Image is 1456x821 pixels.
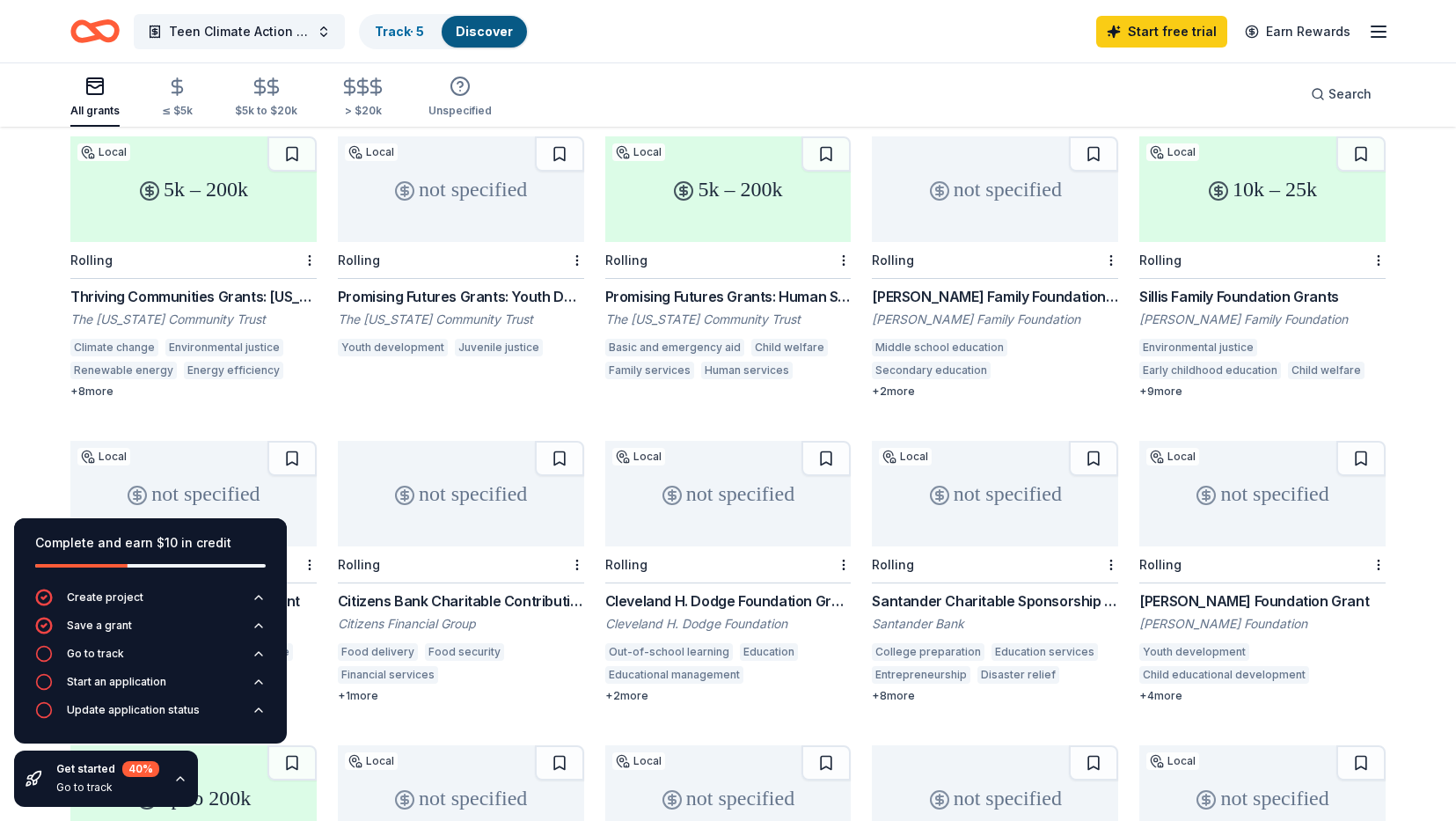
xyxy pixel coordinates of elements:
div: Rolling [872,557,914,572]
button: Track· 5Discover [359,14,529,49]
a: not specifiedLocalRolling[PERSON_NAME] Foundation Grant[PERSON_NAME] FoundationYouth developmentC... [1139,441,1386,703]
div: + 2 more [872,385,1118,399]
a: not specifiedRollingCitizens Bank Charitable ContributionsCitizens Financial GroupFood deliveryFo... [338,441,584,703]
div: Food security [425,643,504,661]
div: Youth development [1139,643,1249,661]
div: Child welfare [1288,362,1365,379]
div: Citizens Financial Group [338,615,584,633]
div: [PERSON_NAME] Family Foundation [1139,311,1386,328]
div: Rolling [338,253,380,268]
div: Local [1146,448,1199,465]
div: [PERSON_NAME] Foundation Grant [1139,590,1386,612]
div: Cleveland H. Dodge Foundation [605,615,852,633]
button: Unspecified [428,69,492,127]
div: Local [1146,752,1199,770]
div: [PERSON_NAME] Foundation [1139,615,1386,633]
div: Human services [701,362,793,379]
a: not specifiedRolling[PERSON_NAME] Family Foundation Grant[PERSON_NAME] Family FoundationMiddle sc... [872,136,1118,399]
div: Rolling [605,557,648,572]
div: Early childhood education [1139,362,1281,379]
div: Local [345,143,398,161]
div: Unspecified [428,104,492,118]
div: Financial services [338,666,438,684]
a: Discover [456,24,513,39]
button: Go to track [35,645,266,673]
div: Promising Futures Grants: Youth Development [338,286,584,307]
button: Teen Climate Action Program [134,14,345,49]
div: Secondary education [872,362,991,379]
div: Disaster relief [977,666,1059,684]
div: not specified [338,136,584,242]
div: Out-of-school learning [605,643,733,661]
div: Business and industry [445,666,567,684]
div: Local [612,448,665,465]
div: [PERSON_NAME] Family Foundation [872,311,1118,328]
div: Santander Bank [872,615,1118,633]
div: not specified [1139,441,1386,546]
button: > $20k [340,70,386,127]
span: Teen Climate Action Program [169,21,310,42]
div: Citizens Bank Charitable Contributions [338,590,584,612]
button: Create project [35,589,266,617]
div: Local [1146,143,1199,161]
div: not specified [70,441,317,546]
div: Update application status [67,703,200,717]
div: not specified [872,441,1118,546]
button: Update application status [35,701,266,729]
div: [PERSON_NAME] Family Foundation Grant [872,286,1118,307]
div: Child welfare [751,339,828,356]
button: ≤ $5k [162,70,193,127]
div: 10k – 25k [1139,136,1386,242]
div: All grants [70,104,120,118]
div: not specified [872,136,1118,242]
div: Rolling [70,253,113,268]
div: Child educational development [1139,666,1309,684]
div: Basic and emergency aid [605,339,744,356]
div: Create project [67,590,143,605]
div: The [US_STATE] Community Trust [70,311,317,328]
div: 5k – 200k [70,136,317,242]
a: Start free trial [1096,16,1227,48]
a: not specifiedLocalRollingSantander Charitable Sponsorship ProgramSantander BankCollege preparatio... [872,441,1118,703]
div: Local [879,448,932,465]
a: not specifiedLocalRollingPromising Futures Grants: Youth DevelopmentThe [US_STATE] Community Trus... [338,136,584,362]
div: Cleveland H. Dodge Foundation Grant [605,590,852,612]
a: Track· 5 [375,24,424,39]
div: Start an application [67,675,166,689]
div: + 8 more [70,385,317,399]
div: 5k – 200k [605,136,852,242]
a: Home [70,11,120,52]
div: The [US_STATE] Community Trust [338,311,584,328]
a: 5k – 200kLocalRollingThriving Communities Grants: [US_STATE][GEOGRAPHIC_DATA] EnvironmentThe [US_... [70,136,317,399]
div: Local [77,143,130,161]
div: > $20k [340,104,386,118]
a: not specifiedLocalRolling[PERSON_NAME] Foundation GrantThe [PERSON_NAME] FoundationBasic and emer... [70,441,317,703]
div: Local [612,752,665,770]
div: not specified [605,441,852,546]
div: + 9 more [1139,385,1386,399]
div: 40 % [122,761,159,777]
div: Entrepreneurship [872,666,970,684]
div: Rolling [872,253,914,268]
div: Save a grant [67,619,132,633]
div: Get started [56,761,159,777]
a: 5k – 200kLocalRollingPromising Futures Grants: Human Services Focus AreaThe [US_STATE] Community ... [605,136,852,385]
div: Local [612,143,665,161]
div: Energy efficiency [184,362,283,379]
div: Climate change [70,339,158,356]
div: Go to track [56,781,159,795]
span: Search [1328,84,1372,105]
div: + 8 more [872,689,1118,703]
div: Education services [998,362,1104,379]
a: Earn Rewards [1234,16,1361,48]
div: Renewable energy [70,362,177,379]
div: Promising Futures Grants: Human Services Focus Area [605,286,852,307]
div: ≤ $5k [162,104,193,118]
div: Local [77,448,130,465]
div: Thriving Communities Grants: [US_STATE][GEOGRAPHIC_DATA] Environment [70,286,317,307]
button: Save a grant [35,617,266,645]
div: Juvenile justice [455,339,543,356]
a: not specifiedLocalRollingCleveland H. Dodge Foundation GrantCleveland H. Dodge FoundationOut-of-s... [605,441,852,703]
div: Environmental justice [1139,339,1257,356]
div: Youth development [338,339,448,356]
